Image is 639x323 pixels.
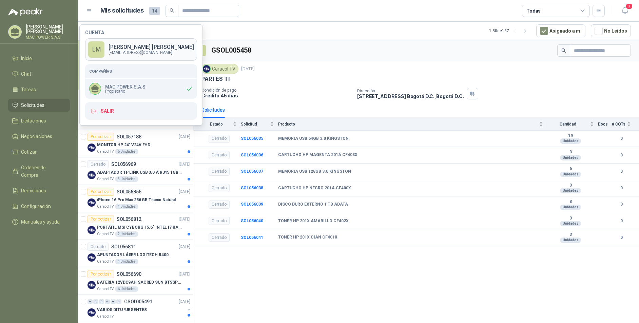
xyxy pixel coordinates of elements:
button: Salir [85,102,197,120]
div: 6 Unidades [115,286,138,292]
p: MAC POWER S.A.S [105,84,146,89]
div: MAC POWER S.A.SPropietario [85,79,197,99]
p: Caracol TV [97,149,114,154]
b: SOL056041 [241,235,263,240]
span: 3 [625,3,633,9]
p: MONITOR HP 24" V24V FHD [97,142,150,148]
div: Unidades [560,237,581,243]
div: Todas [526,7,541,15]
img: Company Logo [88,308,96,317]
b: 0 [612,218,631,224]
a: Cotizar [8,146,70,158]
p: Condición de pago [201,88,352,93]
b: DISCO DURO EXTERNO 1 TB ADATA [278,202,348,207]
th: Cantidad [547,118,598,130]
b: CARTUCHO HP NEGRO 201A CF400X [278,186,351,191]
a: SOL056038 [241,186,263,190]
a: Remisiones [8,184,70,197]
div: 1 Unidades [115,204,138,209]
p: [DATE] [179,271,190,278]
a: Órdenes de Compra [8,161,70,182]
a: Configuración [8,200,70,213]
div: Cerrado [88,243,109,251]
b: MEMORIA USB 128GB 3.0 KINGSTON [278,169,351,174]
a: CerradoSOL056969[DATE] Company LogoADAPTADOR TP LINK USB 3.0 A RJ45 1GB WINDOWSCaracol TV3 Unidades [78,157,193,185]
div: 1 Unidades [115,259,138,264]
p: SOL056811 [111,244,136,249]
span: Manuales y ayuda [21,218,60,226]
p: [DATE] [179,299,190,305]
span: Cantidad [547,122,588,127]
b: 3 [547,216,594,221]
p: VARIOS DITU *URGENTES [97,307,147,313]
a: Licitaciones [8,114,70,127]
span: # COTs [612,122,625,127]
th: Docs [598,118,612,130]
p: Caracol TV [97,314,114,319]
div: 1 - 50 de 137 [489,25,531,36]
div: Unidades [560,138,581,144]
img: Company Logo [88,281,96,289]
p: PARTES TI [201,75,229,82]
div: Cerrado [209,151,230,159]
div: LM [88,41,104,58]
p: [PERSON_NAME] [PERSON_NAME] [26,24,70,34]
a: SOL056035 [241,136,263,141]
span: Estado [201,122,231,127]
p: SOL056812 [117,217,141,222]
p: [DATE] [179,189,190,195]
div: Cerrado [209,217,230,225]
b: 0 [612,152,631,158]
span: Configuración [21,203,51,210]
b: 3 [547,232,594,237]
img: Company Logo [88,253,96,262]
p: Caracol TV [97,231,114,237]
span: Negociaciones [21,133,52,140]
span: Tareas [21,86,36,93]
th: Solicitud [241,118,278,130]
a: Por cotizarSOL056855[DATE] Company LogoiPhone 16 Pro Max 256 GB Titanio NaturalCaracol TV1 Unidades [78,185,193,212]
b: TONER HP 201X AMARILLO CF402X [278,218,349,224]
a: SOL056040 [241,218,263,223]
p: [DATE] [241,66,255,72]
p: GSOL005491 [124,299,152,304]
div: Unidades [560,188,581,193]
img: Company Logo [88,171,96,179]
a: Inicio [8,52,70,65]
p: PORTÁTIL MSI CYBORG 15.6" INTEL I7 RAM 32GB - 1 TB / Nvidia GeForce RTX 4050 [97,224,181,231]
a: LM[PERSON_NAME] [PERSON_NAME][EMAIL_ADDRESS][DOMAIN_NAME] [85,38,197,61]
span: Órdenes de Compra [21,164,63,179]
a: Tareas [8,83,70,96]
div: 0 [99,299,104,304]
b: 19 [547,133,594,139]
div: 2 Unidades [115,231,138,237]
b: 0 [612,185,631,191]
a: Solicitudes [8,99,70,112]
p: Dirección [357,89,464,93]
b: 0 [612,135,631,142]
div: Cerrado [209,168,230,176]
b: 3 [547,183,594,188]
span: Chat [21,70,31,78]
a: Por cotizarSOL057188[DATE] Company LogoMONITOR HP 24" V24V FHDCaracol TV6 Unidades [78,130,193,157]
a: Por cotizarSOL056690[DATE] Company LogoBATERIA 12VDC9AH SACRED SUN BTSSP12-9HRCaracol TV6 Unidades [78,267,193,295]
span: Solicitudes [21,101,44,109]
div: 0 [105,299,110,304]
div: 0 [88,299,93,304]
b: 0 [612,234,631,241]
div: Unidades [560,155,581,160]
a: Chat [8,68,70,80]
a: SOL056036 [241,153,263,157]
div: 6 Unidades [115,149,138,154]
span: Cotizar [21,148,37,156]
h3: GSOL005458 [211,45,252,56]
p: Caracol TV [97,259,114,264]
span: Inicio [21,55,32,62]
span: search [561,48,566,53]
p: iPhone 16 Pro Max 256 GB Titanio Natural [97,197,176,203]
p: [DATE] [179,134,190,140]
div: Por cotizar [88,270,114,278]
p: ADAPTADOR TP LINK USB 3.0 A RJ45 1GB WINDOWS [97,169,181,176]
